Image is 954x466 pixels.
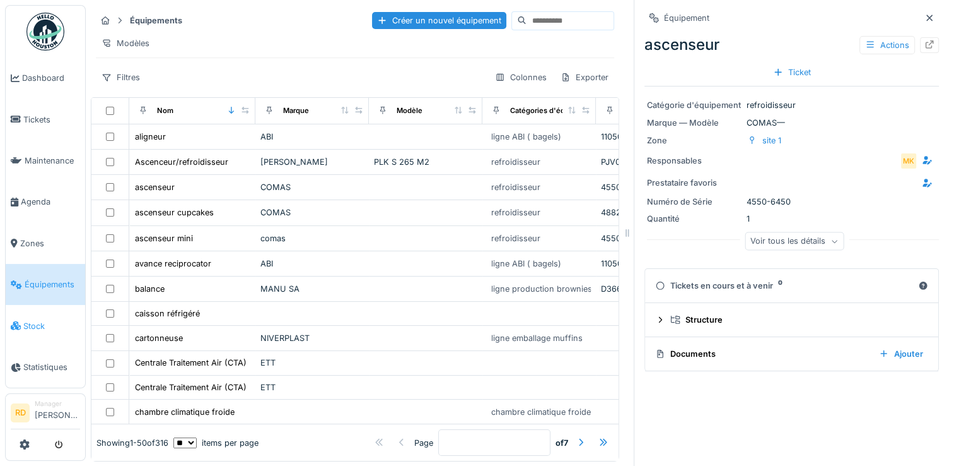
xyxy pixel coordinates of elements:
[647,196,742,208] div: Numéro de Série
[374,156,477,168] div: PLK S 265 M2
[135,156,228,168] div: Ascenceur/refroidisseur
[491,283,592,295] div: ligne production brownies
[260,283,364,295] div: MANU SA
[21,196,80,208] span: Agenda
[601,232,704,244] div: 4550-6451
[135,131,166,143] div: aligneur
[135,308,200,320] div: caisson réfrigéré
[35,399,80,426] li: [PERSON_NAME]
[26,13,64,51] img: Badge_color-CXgf-gQk.svg
[125,15,187,27] strong: Équipements
[647,99,742,111] div: Catégorie d'équipement
[96,34,155,52] div: Modèles
[491,156,540,168] div: refroidisseur
[745,232,844,251] div: Voir tous les détails
[23,361,80,373] span: Statistiques
[491,206,540,218] div: refroidisseur
[6,57,85,99] a: Dashboard
[6,223,85,264] a: Zones
[135,206,214,218] div: ascenseur cupcakes
[650,308,933,332] summary: Structure
[372,12,506,29] div: Créer un nouvel équipement
[20,237,80,249] span: Zones
[664,12,709,24] div: Équipement
[6,347,85,388] a: Statistiques
[491,332,583,344] div: ligne emballage muffins
[647,155,742,167] div: Responsables
[260,206,364,218] div: COMAS
[173,437,259,449] div: items per page
[260,357,364,369] div: ETT
[35,399,80,409] div: Manager
[135,258,211,270] div: avance reciprocator
[6,181,85,222] a: Agenda
[260,258,364,270] div: ABI
[11,399,80,429] a: RD Manager[PERSON_NAME]
[491,258,561,270] div: ligne ABI ( bagels)
[6,305,85,346] a: Stock
[491,181,540,193] div: refroidisseur
[647,134,742,146] div: Zone
[510,105,598,116] div: Catégories d'équipement
[135,181,175,193] div: ascenseur
[23,114,80,126] span: Tickets
[601,206,704,218] div: 4882-6915
[135,406,235,418] div: chambre climatique froide
[491,406,591,418] div: chambre climatique froide
[260,181,364,193] div: COMAS
[491,131,561,143] div: ligne ABI ( bagels)
[283,105,309,116] div: Marque
[11,403,30,422] li: RD
[135,283,165,295] div: balance
[900,152,917,170] div: MK
[22,72,80,84] span: Dashboard
[260,232,364,244] div: comas
[601,258,704,270] div: 110502
[647,117,936,129] div: COMAS —
[25,155,80,167] span: Maintenance
[555,68,614,87] div: Exporter
[489,68,552,87] div: Colonnes
[260,381,364,393] div: ETT
[260,332,364,344] div: NIVERPLAST
[414,437,433,449] div: Page
[6,99,85,140] a: Tickets
[859,36,915,54] div: Actions
[601,283,704,295] div: D3663
[874,345,928,362] div: Ajouter
[647,213,936,225] div: 1
[260,131,364,143] div: ABI
[650,342,933,366] summary: DocumentsAjouter
[96,68,146,87] div: Filtres
[135,357,247,369] div: Centrale Traitement Air (CTA)
[260,156,364,168] div: [PERSON_NAME]
[397,105,422,116] div: Modèle
[670,314,923,326] div: Structure
[96,437,168,449] div: Showing 1 - 50 of 316
[23,320,80,332] span: Stock
[601,131,704,143] div: 110502
[25,278,80,290] span: Équipements
[6,264,85,305] a: Équipements
[135,232,193,244] div: ascenseur mini
[762,134,781,146] div: site 1
[647,117,742,129] div: Marque — Modèle
[647,99,936,111] div: refroidisseur
[650,274,933,297] summary: Tickets en cours et à venir0
[601,181,704,193] div: 4550-6450
[135,332,183,344] div: cartonneuse
[647,196,936,208] div: 4550-6450
[491,232,540,244] div: refroidisseur
[647,177,742,189] div: Prestataire favoris
[644,33,939,56] div: ascenseur
[556,437,568,449] strong: of 7
[135,381,247,393] div: Centrale Traitement Air (CTA)
[6,140,85,181] a: Maintenance
[768,64,816,81] div: Ticket
[601,156,704,168] div: PJV042289
[655,348,869,360] div: Documents
[647,213,742,225] div: Quantité
[655,280,913,292] div: Tickets en cours et à venir
[157,105,173,116] div: Nom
